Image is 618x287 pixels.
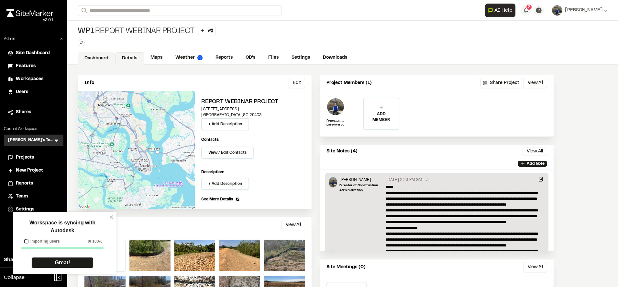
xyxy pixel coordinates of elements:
p: Site Meetings (0) [326,264,366,271]
span: Team [16,193,28,200]
a: Team [8,193,60,200]
button: View All [523,148,547,155]
p: [PERSON_NAME] [326,118,345,123]
a: CD's [239,52,262,64]
p: [GEOGRAPHIC_DATA] , SC 29403 [201,112,305,118]
a: Weather [169,52,209,64]
div: Report Webinar Project [78,26,216,37]
a: Reports [209,52,239,64]
p: Contacts: [201,137,219,143]
a: Settings [285,52,316,64]
p: Director of Construction Administration [326,123,345,127]
a: Site Dashboard [8,50,60,57]
p: Site Notes (4) [326,148,358,155]
button: 2 [521,5,531,16]
a: Files [262,52,285,64]
span: Site Dashboard [16,50,50,57]
button: View All [524,262,547,272]
button: Open AI Assistant [485,4,515,17]
span: Shares [16,109,31,116]
a: Projects [8,154,60,161]
span: Settings [16,206,34,213]
span: 0 / [88,238,91,244]
span: 100% [92,238,102,244]
a: Features [8,63,60,70]
a: Great! [31,257,94,268]
img: rebrand.png [6,9,53,17]
span: Users [16,89,28,96]
span: See More Details [201,197,233,202]
div: Open AI Assistant [485,4,518,17]
span: WP1 [78,26,94,37]
a: Reports [8,180,60,187]
p: Current Workspace [4,126,63,132]
p: [PERSON_NAME] [339,177,383,183]
div: Importing users [21,238,60,244]
p: ADD MEMBER [364,111,398,123]
button: + Add Description [201,178,249,190]
p: Director of Construction Administration [339,183,383,193]
span: New Project [16,167,43,174]
p: [STREET_ADDRESS] [201,106,305,112]
h3: [PERSON_NAME]'s Test [8,137,53,144]
div: Oh geez...please don't... [6,17,53,23]
a: Dashboard [78,52,115,65]
button: Edit [289,78,305,88]
span: [PERSON_NAME] [565,7,602,14]
p: Add Note [527,161,545,167]
img: Troy Brennan [329,177,337,187]
p: Workspace is syncing with Autodesk [17,219,107,234]
p: Info [84,79,94,87]
img: Troy Brennan [326,98,345,116]
button: close [109,214,114,220]
span: Collapse [4,274,25,281]
span: Projects [16,154,34,161]
a: Workspaces [8,76,60,83]
a: Maps [144,52,169,64]
button: View All [281,220,305,230]
p: Admin [4,36,15,42]
img: User [552,5,562,16]
button: View All [524,78,547,88]
button: Share Project [480,78,522,88]
button: View / Edit Contacts [201,147,254,159]
a: Users [8,89,60,96]
a: New Project [8,167,60,174]
button: Search [78,5,89,16]
a: Details [115,52,144,65]
span: Share Workspace [4,256,47,264]
a: Downloads [316,52,354,64]
p: Description: [201,169,305,175]
button: [PERSON_NAME] [552,5,608,16]
p: [DATE] 2:23 PM GMT-3 [386,177,429,183]
span: 2 [528,4,530,10]
h2: Report Webinar Project [201,98,305,106]
span: Reports [16,180,33,187]
p: Project Members (1) [326,79,372,87]
span: Features [16,63,36,70]
button: Edit Tags [78,39,85,46]
img: precipai.png [197,55,203,60]
a: Shares [8,109,60,116]
button: + Add Description [201,118,249,130]
span: AI Help [494,6,513,14]
a: Settings [8,206,60,213]
span: Workspaces [16,76,43,83]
